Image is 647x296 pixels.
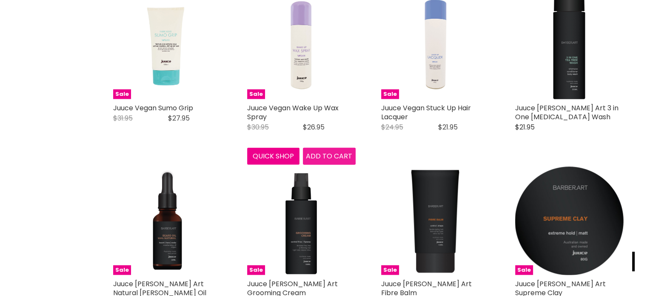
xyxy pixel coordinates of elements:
[247,167,356,275] a: Juuce Barber Art Grooming Cream Sale
[303,148,356,165] button: Add to cart
[515,265,533,275] span: Sale
[148,167,187,275] img: Juuce Barber Art Natural Beard Oil
[381,103,471,122] a: Juuce Vegan Stuck Up Hair Lacquer
[306,151,352,161] span: Add to cart
[381,167,490,275] a: Juuce Barber Art Fibre Balm Sale
[168,113,190,123] span: $27.95
[409,167,461,275] img: Juuce Barber Art Fibre Balm
[247,148,300,165] button: Quick shop
[381,89,399,99] span: Sale
[247,122,269,132] span: $30.95
[515,122,535,132] span: $21.95
[113,89,131,99] span: Sale
[113,265,131,275] span: Sale
[438,122,458,132] span: $21.95
[247,89,265,99] span: Sale
[247,265,265,275] span: Sale
[515,167,624,275] img: Juuce Barber Art Supreme Clay
[381,122,403,132] span: $24.95
[515,103,618,122] a: Juuce [PERSON_NAME] Art 3 in One [MEDICAL_DATA] Wash
[113,167,222,275] a: Juuce Barber Art Natural Beard Oil Sale
[282,167,320,275] img: Juuce Barber Art Grooming Cream
[381,265,399,275] span: Sale
[247,103,339,122] a: Juuce Vegan Wake Up Wax Spray
[303,122,325,132] span: $26.95
[113,103,193,113] a: Juuce Vegan Sumo Grip
[113,113,133,123] span: $31.95
[515,167,624,275] a: Juuce Barber Art Supreme Clay Sale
